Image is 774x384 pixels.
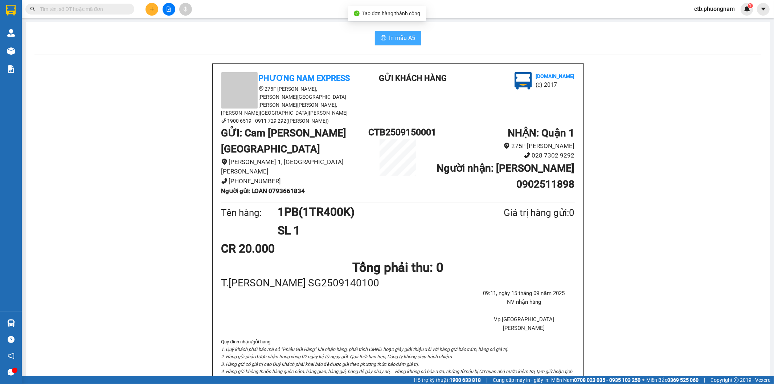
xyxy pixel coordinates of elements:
span: Cung cấp máy in - giấy in: [493,376,549,384]
i: 3. Hàng gửi có giá trị cao Quý khách phải khai báo để được gửi theo phương thức bảo đảm giá trị. [221,361,419,367]
span: Tạo đơn hàng thành công [363,11,421,16]
h1: 1PB(1TR400K) [278,203,468,221]
span: copyright [734,377,739,383]
span: search [30,7,35,12]
b: [DOMAIN_NAME] [536,73,574,79]
img: icon-new-feature [744,6,750,12]
span: caret-down [760,6,767,12]
img: logo-vxr [6,5,16,16]
span: notification [8,352,15,359]
li: 275F [PERSON_NAME] [427,141,575,151]
li: 1900 6519 - 0911 729 292([PERSON_NAME]) [221,117,352,125]
span: file-add [166,7,171,12]
sup: 1 [748,3,753,8]
span: environment [221,159,228,165]
li: (c) 2017 [536,80,574,89]
strong: 1900 633 818 [450,377,481,383]
b: Gửi khách hàng [379,74,447,83]
span: | [486,376,487,384]
input: Tìm tên, số ĐT hoặc mã đơn [40,5,126,13]
span: phone [221,178,228,184]
li: NV nhận hàng [473,298,574,307]
li: 09:11, ngày 15 tháng 09 năm 2025 [473,289,574,298]
img: warehouse-icon [7,319,15,327]
div: Giá trị hàng gửi: 0 [468,205,574,220]
b: Người gửi : LOAN 0793661834 [221,187,305,195]
span: printer [381,35,386,42]
span: plus [150,7,155,12]
span: ctb.phuongnam [688,4,741,13]
h1: SL 1 [278,221,468,240]
i: 4. Hàng gửi không thuộc hàng quốc cấm, hàng gian, hàng giả, hàng dễ gây cháy nổ,… Hàng không có h... [221,369,573,381]
span: Hỗ trợ kỹ thuật: [414,376,481,384]
span: phone [221,118,226,123]
strong: 0708 023 035 - 0935 103 250 [574,377,640,383]
span: message [8,369,15,376]
h1: CTB2509150001 [368,125,427,139]
span: environment [259,86,264,91]
li: [PHONE_NUMBER] [221,176,369,186]
li: [PERSON_NAME] 1, [GEOGRAPHIC_DATA][PERSON_NAME] [221,157,369,176]
span: aim [183,7,188,12]
li: Vp [GEOGRAPHIC_DATA][PERSON_NAME] [473,315,574,332]
span: In mẫu A5 [389,33,415,42]
span: ⚪️ [642,379,644,381]
i: 1. Quý khách phải báo mã số “Phiếu Gửi Hàng” khi nhận hàng, phải trình CMND hoặc giấy giới thiệu ... [221,347,508,352]
img: warehouse-icon [7,29,15,37]
span: 1 [749,3,752,8]
span: environment [504,143,510,149]
span: question-circle [8,336,15,343]
button: printerIn mẫu A5 [375,31,421,45]
span: | [704,376,705,384]
li: 028 7302 9292 [427,151,575,160]
img: solution-icon [7,65,15,73]
b: NHẬN : Quận 1 [508,127,574,139]
b: GỬI : Cam [PERSON_NAME][GEOGRAPHIC_DATA] [221,127,347,155]
strong: 0369 525 060 [667,377,699,383]
img: logo.jpg [515,72,532,90]
div: T.[PERSON_NAME] SG2509140100 [221,278,575,289]
i: 2. Hàng gửi phải được nhận trong vòng 02 ngày kể từ ngày gửi. Quá thời hạn trên, Công ty không ch... [221,354,453,359]
b: Người nhận : [PERSON_NAME] 0902511898 [437,162,574,190]
li: 275F [PERSON_NAME], [PERSON_NAME][GEOGRAPHIC_DATA][PERSON_NAME][PERSON_NAME], [PERSON_NAME][GEOGR... [221,85,352,117]
button: caret-down [757,3,770,16]
div: Tên hàng: [221,205,278,220]
b: Phương Nam Express [259,74,350,83]
span: Miền Nam [551,376,640,384]
span: phone [524,152,530,158]
img: warehouse-icon [7,47,15,55]
button: aim [179,3,192,16]
div: CR 20.000 [221,240,338,258]
span: Miền Bắc [646,376,699,384]
button: plus [146,3,158,16]
button: file-add [163,3,175,16]
h1: Tổng phải thu: 0 [221,258,575,278]
span: check-circle [354,11,360,16]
